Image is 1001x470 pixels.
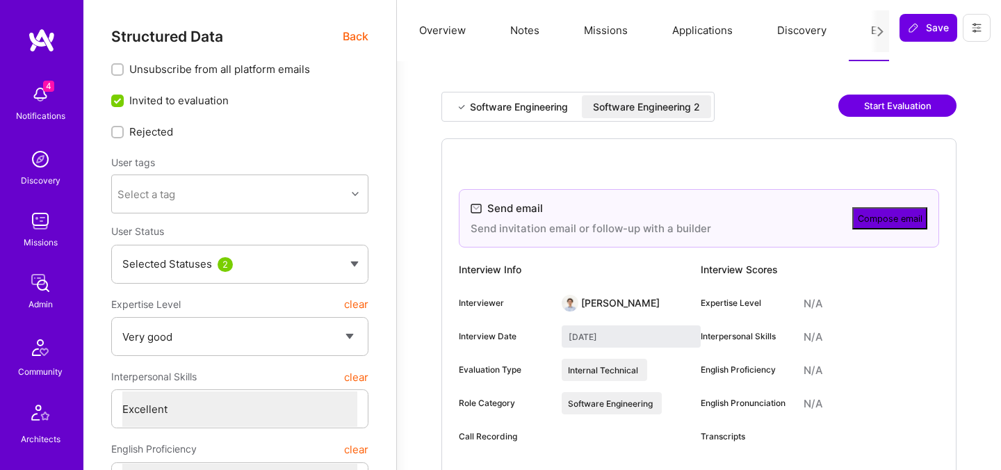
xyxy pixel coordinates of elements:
[129,93,229,108] span: Invited to evaluation
[344,437,368,462] button: clear
[111,225,164,237] span: User Status
[111,437,197,462] span: English Proficiency
[804,330,822,344] div: N/A
[701,364,792,376] div: English Proficiency
[838,95,957,117] button: Start Evaluation
[352,191,359,197] i: icon Chevron
[562,295,578,311] img: User Avatar
[26,145,54,173] img: discovery
[470,100,568,114] div: Software Engineering
[24,398,57,432] img: Architects
[111,292,181,317] span: Expertise Level
[593,100,700,114] div: Software Engineering 2
[29,297,53,311] div: Admin
[21,173,60,188] div: Discovery
[122,257,212,270] span: Selected Statuses
[459,430,551,443] div: Call Recording
[350,261,359,267] img: caret
[117,187,175,202] div: Select a tag
[875,26,886,37] i: icon Next
[218,257,233,272] div: 2
[111,28,223,45] span: Structured Data
[111,156,155,169] label: User tags
[111,364,197,389] span: Interpersonal Skills
[852,207,927,229] button: Compose email
[16,108,65,123] div: Notifications
[129,62,310,76] span: Unsubscribe from all platform emails
[487,201,543,216] div: Send email
[804,396,822,411] div: N/A
[344,364,368,389] button: clear
[701,397,792,410] div: English Pronunciation
[129,124,173,139] span: Rejected
[471,221,711,236] div: Send invitation email or follow-up with a builder
[701,430,792,443] div: Transcripts
[26,207,54,235] img: teamwork
[344,292,368,317] button: clear
[459,259,701,281] div: Interview Info
[804,363,822,378] div: N/A
[26,269,54,297] img: admin teamwork
[343,28,368,45] span: Back
[459,297,551,309] div: Interviewer
[701,330,792,343] div: Interpersonal Skills
[24,331,57,364] img: Community
[18,364,63,379] div: Community
[900,14,957,42] button: Save
[459,330,551,343] div: Interview Date
[26,81,54,108] img: bell
[701,259,939,281] div: Interview Scores
[21,432,60,446] div: Architects
[28,28,56,53] img: logo
[804,296,822,311] div: N/A
[459,397,551,410] div: Role Category
[24,235,58,250] div: Missions
[908,21,949,35] span: Save
[459,364,551,376] div: Evaluation Type
[701,297,792,309] div: Expertise Level
[43,81,54,92] span: 4
[581,296,660,310] div: [PERSON_NAME]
